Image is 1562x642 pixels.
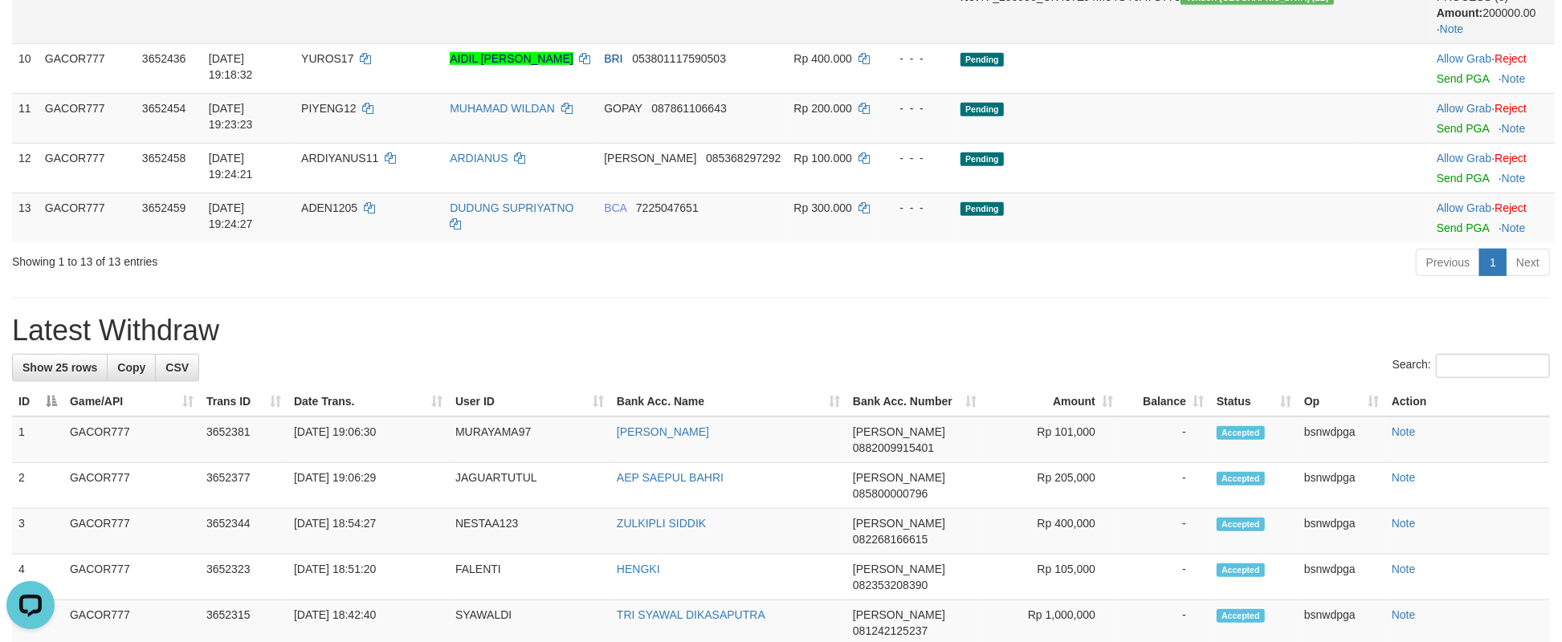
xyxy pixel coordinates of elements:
[1298,555,1385,600] td: bsnwdpga
[288,555,449,600] td: [DATE] 18:51:20
[853,608,945,621] span: [PERSON_NAME]
[853,624,928,637] span: Copy 081242125237 to clipboard
[617,517,706,530] a: ZULKIPLI SIDDIK
[142,201,186,214] span: 3652459
[794,52,852,65] span: Rp 400.000
[450,52,573,65] a: AIDIL [PERSON_NAME]
[12,93,39,143] td: 11
[1437,72,1489,85] a: Send PGA
[1120,509,1210,555] td: -
[884,200,948,216] div: - - -
[63,387,200,416] th: Game/API: activate to sort column ascending
[794,201,852,214] span: Rp 300.000
[12,463,63,509] td: 2
[884,51,948,67] div: - - -
[1210,387,1298,416] th: Status: activate to sort column ascending
[63,463,200,509] td: GACOR777
[6,6,55,55] button: Open LiveChat chat widget
[1416,249,1480,276] a: Previous
[1217,472,1265,486] span: Accepted
[288,509,449,555] td: [DATE] 18:54:27
[1437,102,1495,115] span: ·
[636,201,699,214] span: Copy 7225047651 to clipboard
[853,441,934,454] span: Copy 0882009915401 to clipboard
[604,52,622,65] span: BRI
[12,43,39,93] td: 10
[853,533,928,546] span: Copy 082268166615 to clipboard
[12,247,638,270] div: Showing 1 to 13 of 13 entries
[604,102,642,115] span: GOPAY
[200,387,288,416] th: Trans ID: activate to sort column ascending
[301,201,357,214] span: ADEN1205
[1437,152,1491,165] a: Allow Grab
[155,354,199,381] a: CSV
[960,202,1004,216] span: Pending
[142,52,186,65] span: 3652436
[1298,463,1385,509] td: bsnwdpga
[1437,152,1495,165] span: ·
[1217,426,1265,440] span: Accepted
[450,102,555,115] a: MUHAMAD WILDAN
[1495,102,1527,115] a: Reject
[846,387,983,416] th: Bank Acc. Number: activate to sort column ascending
[63,509,200,555] td: GACOR777
[1502,72,1526,85] a: Note
[604,201,626,214] span: BCA
[794,102,852,115] span: Rp 200.000
[450,201,573,214] a: DUDUNG SUPRIYATNO
[706,152,781,165] span: Copy 085368297292 to clipboard
[1495,201,1527,214] a: Reject
[209,102,253,131] span: [DATE] 19:23:23
[617,563,660,575] a: HENGKI
[1393,354,1550,378] label: Search:
[1430,143,1555,193] td: ·
[142,152,186,165] span: 3652458
[209,201,253,230] span: [DATE] 19:24:27
[1385,387,1550,416] th: Action
[617,425,709,438] a: [PERSON_NAME]
[301,102,356,115] span: PIYENG12
[165,361,189,374] span: CSV
[12,509,63,555] td: 3
[1506,249,1550,276] a: Next
[853,471,945,484] span: [PERSON_NAME]
[209,152,253,181] span: [DATE] 19:24:21
[12,143,39,193] td: 12
[1392,608,1416,621] a: Note
[1120,387,1210,416] th: Balance: activate to sort column ascending
[1217,563,1265,577] span: Accepted
[983,509,1120,555] td: Rp 400,000
[117,361,145,374] span: Copy
[1392,517,1416,530] a: Note
[1392,471,1416,484] a: Note
[1437,52,1491,65] a: Allow Grab
[1440,22,1464,35] a: Note
[450,152,508,165] a: ARDIANUS
[632,52,726,65] span: Copy 053801117590503 to clipboard
[1437,201,1491,214] a: Allow Grab
[39,93,136,143] td: GACOR777
[200,416,288,463] td: 3652381
[794,152,852,165] span: Rp 100.000
[853,563,945,575] span: [PERSON_NAME]
[983,387,1120,416] th: Amount: activate to sort column ascending
[12,555,63,600] td: 4
[301,152,378,165] span: ARDIYANUS11
[983,463,1120,509] td: Rp 205,000
[1298,509,1385,555] td: bsnwdpga
[1502,172,1526,185] a: Note
[617,471,724,484] a: AEP SAEPUL BAHRI
[142,102,186,115] span: 3652454
[884,100,948,116] div: - - -
[449,387,610,416] th: User ID: activate to sort column ascending
[1217,609,1265,623] span: Accepted
[1437,52,1495,65] span: ·
[853,487,928,500] span: Copy 085800000796 to clipboard
[200,555,288,600] td: 3652323
[1437,102,1491,115] a: Allow Grab
[1502,122,1526,135] a: Note
[651,102,726,115] span: Copy 087861106643 to clipboard
[610,387,846,416] th: Bank Acc. Name: activate to sort column ascending
[1120,416,1210,463] td: -
[1298,416,1385,463] td: bsnwdpga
